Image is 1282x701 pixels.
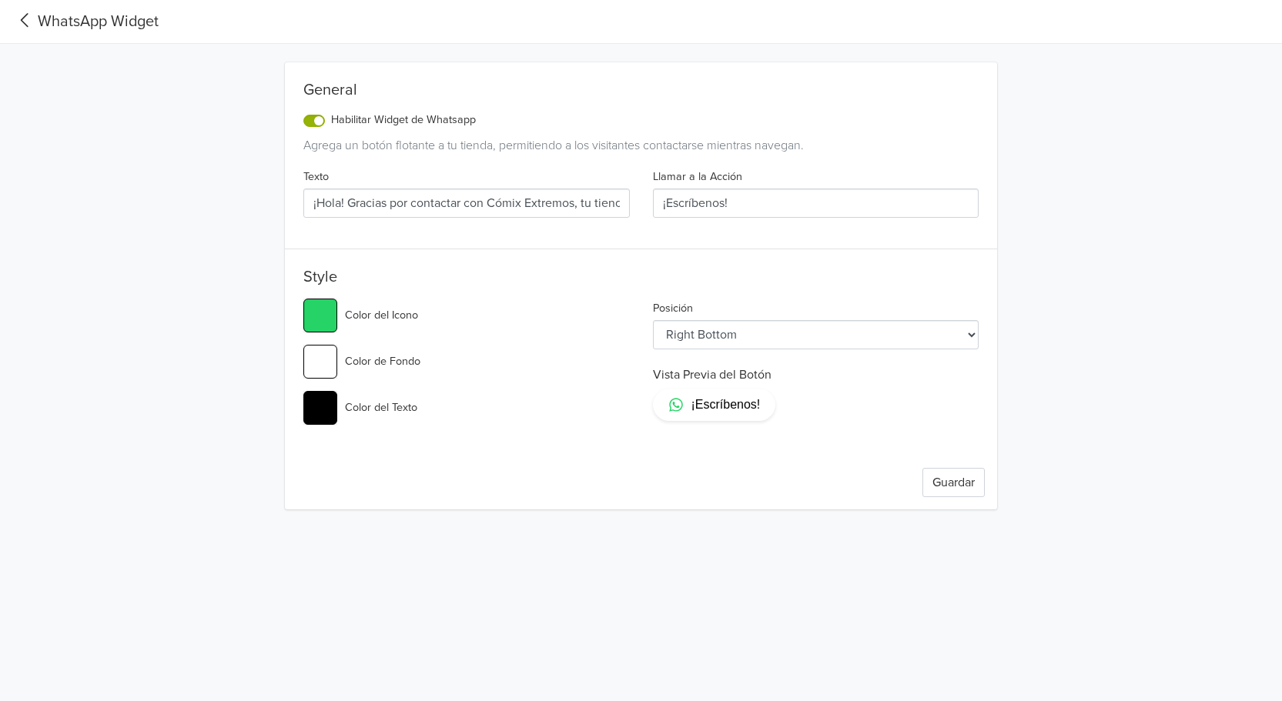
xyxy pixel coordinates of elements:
div: Agrega un botón flotante a tu tienda, permitiendo a los visitantes contactarse mientras navegan. [303,136,979,155]
h6: Vista Previa del Botón [653,368,979,382]
a: ¡Escríbenos! [653,389,776,421]
button: Guardar [922,468,985,497]
label: Llamar a la Acción [653,169,742,185]
label: Habilitar Widget de Whatsapp [331,112,476,129]
label: Color del Icono [345,307,418,324]
label: Color de Fondo [345,353,420,370]
label: Texto [303,169,329,185]
label: Posición [653,300,693,317]
h5: Style [303,268,979,292]
a: WhatsApp Widget [12,10,159,33]
div: General [303,81,979,105]
span: ¡Escríbenos! [691,396,761,413]
label: Color del Texto [345,399,417,416]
